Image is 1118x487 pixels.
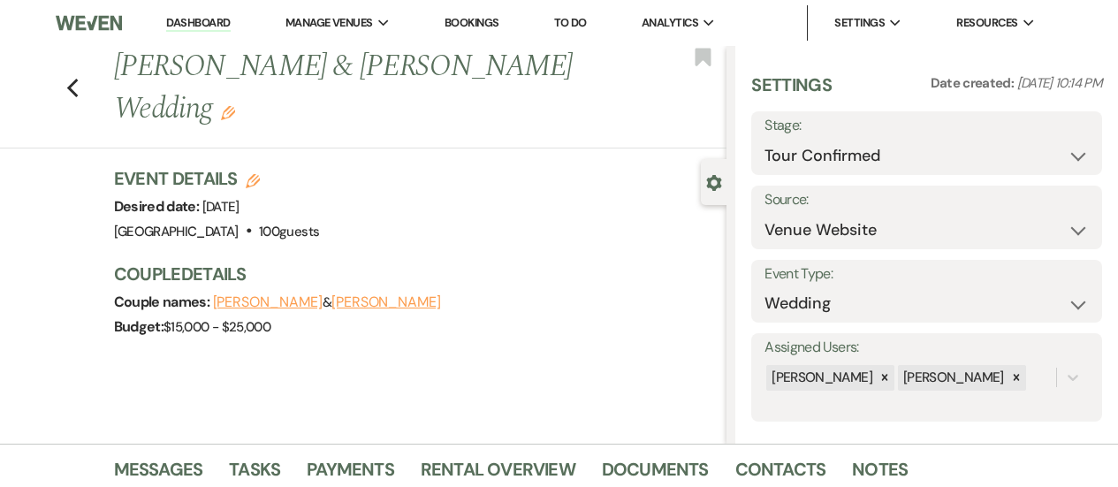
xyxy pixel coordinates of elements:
button: Close lead details [706,173,722,190]
span: 100 guests [259,223,319,240]
span: [GEOGRAPHIC_DATA] [114,223,239,240]
span: Desired date: [114,197,202,216]
a: Dashboard [166,15,230,32]
span: & [213,293,441,311]
a: Bookings [445,15,499,30]
label: Stage: [764,113,1089,139]
span: Analytics [642,14,698,32]
label: Source: [764,187,1089,213]
span: Manage Venues [285,14,373,32]
span: $15,000 - $25,000 [164,318,270,336]
label: Assigned Users: [764,335,1089,361]
h3: Couple Details [114,262,710,286]
span: Couple names: [114,293,213,311]
h3: Settings [751,72,832,111]
img: Weven Logo [56,4,121,42]
h1: [PERSON_NAME] & [PERSON_NAME] Wedding [114,46,597,130]
span: [DATE] 10:14 PM [1017,74,1102,92]
div: [PERSON_NAME] [898,365,1007,391]
span: Resources [956,14,1017,32]
label: Event Type: [764,262,1089,287]
h3: Event Details [114,166,320,191]
a: To Do [554,15,587,30]
span: Budget: [114,317,164,336]
span: [DATE] [202,198,240,216]
span: Settings [834,14,885,32]
button: Edit [221,104,235,120]
button: [PERSON_NAME] [213,295,323,309]
span: Date created: [931,74,1017,92]
button: [PERSON_NAME] [331,295,441,309]
div: [PERSON_NAME] [766,365,875,391]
